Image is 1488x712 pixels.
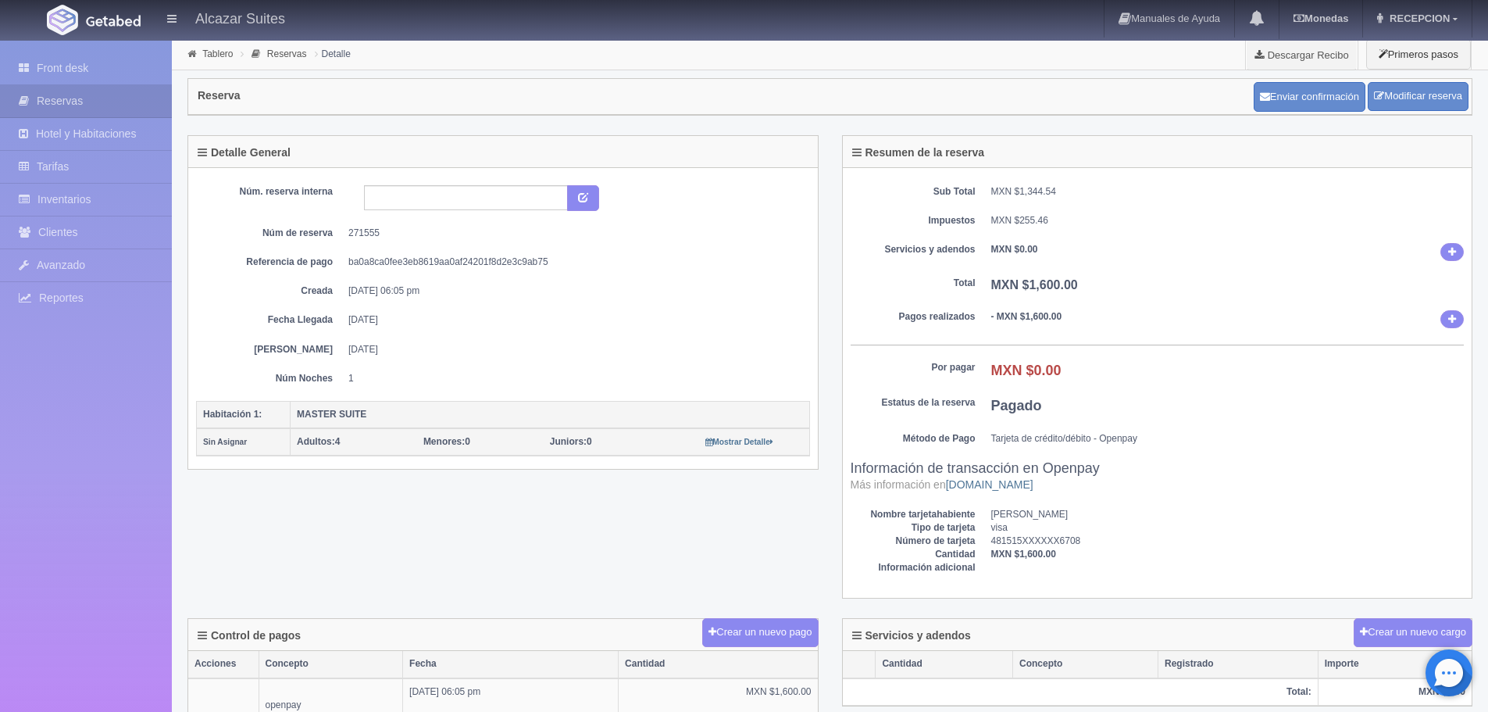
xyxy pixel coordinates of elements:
th: Fecha [403,651,619,678]
b: Habitación 1: [203,409,262,420]
b: MXN $1,600.00 [991,549,1056,560]
dt: Núm Noches [208,372,333,385]
strong: Juniors: [550,436,587,447]
button: Primeros pasos [1366,39,1471,70]
dt: Fecha Llegada [208,313,333,327]
strong: Adultos: [297,436,335,447]
img: Getabed [47,5,78,35]
button: Enviar confirmación [1254,82,1365,112]
b: MXN $0.00 [991,363,1062,378]
dd: Tarjeta de crédito/débito - Openpay [991,432,1465,445]
dd: MXN $1,344.54 [991,185,1465,199]
dt: Información adicional [851,561,976,574]
dt: Nombre tarjetahabiente [851,508,976,521]
span: RECEPCION [1386,13,1450,24]
small: Sin Asignar [203,438,247,446]
th: Registrado [1158,651,1318,678]
h4: Alcazar Suites [195,8,285,27]
dt: Total [851,277,976,290]
dt: Número de tarjeta [851,535,976,548]
dt: Núm. reserva interna [208,185,333,199]
h4: Servicios y adendos [852,630,971,642]
h4: Detalle General [198,147,291,159]
dt: Sub Total [851,185,976,199]
b: MXN $1,600.00 [991,278,1078,292]
img: Getabed [86,15,141,27]
a: Tablero [202,48,233,59]
th: MASTER SUITE [291,401,810,428]
button: Crear un nuevo pago [702,618,818,647]
span: 4 [297,436,340,447]
dt: Cantidad [851,548,976,561]
dt: Referencia de pago [208,256,333,269]
dd: [DATE] 06:05 pm [348,284,798,298]
button: Crear un nuevo cargo [1354,618,1472,647]
b: - MXN $1,600.00 [991,311,1062,322]
dd: ba0a8ca0fee3eb8619aa0af24201f8d2e3c9ab75 [348,256,798,269]
dt: [PERSON_NAME] [208,343,333,356]
li: Detalle [311,46,355,61]
small: Más información en [851,478,1033,491]
dd: 271555 [348,227,798,240]
h3: Información de transacción en Openpay [851,461,1465,492]
a: Descargar Recibo [1246,39,1358,70]
th: Acciones [188,651,259,678]
dt: Impuestos [851,214,976,227]
dd: [DATE] [348,343,798,356]
dt: Estatus de la reserva [851,396,976,410]
dd: [DATE] [348,313,798,327]
b: Monedas [1294,13,1348,24]
h4: Control de pagos [198,630,301,642]
small: Mostrar Detalle [705,438,773,446]
dd: 481515XXXXXX6708 [991,535,1465,548]
dt: Servicios y adendos [851,243,976,256]
a: [DOMAIN_NAME] [946,478,1033,491]
dd: 1 [348,372,798,385]
dt: Creada [208,284,333,298]
dd: visa [991,521,1465,535]
span: 0 [423,436,470,447]
h4: Reserva [198,90,241,102]
dt: Núm de reserva [208,227,333,240]
th: Total: [843,678,1319,706]
th: Concepto [259,651,403,678]
th: Cantidad [876,651,1013,678]
dd: MXN $255.46 [991,214,1465,227]
b: MXN $0.00 [991,244,1038,255]
dd: [PERSON_NAME] [991,508,1465,521]
a: Modificar reserva [1368,82,1468,111]
dt: Tipo de tarjeta [851,521,976,535]
strong: Menores: [423,436,465,447]
a: Mostrar Detalle [705,436,773,447]
b: Pagado [991,398,1042,413]
a: Reservas [267,48,307,59]
span: 0 [550,436,592,447]
h4: Resumen de la reserva [852,147,985,159]
th: Concepto [1013,651,1158,678]
th: MXN $0.00 [1318,678,1472,706]
dt: Pagos realizados [851,310,976,324]
th: Importe [1318,651,1472,678]
th: Cantidad [619,651,818,678]
dt: Método de Pago [851,432,976,445]
dt: Por pagar [851,361,976,374]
